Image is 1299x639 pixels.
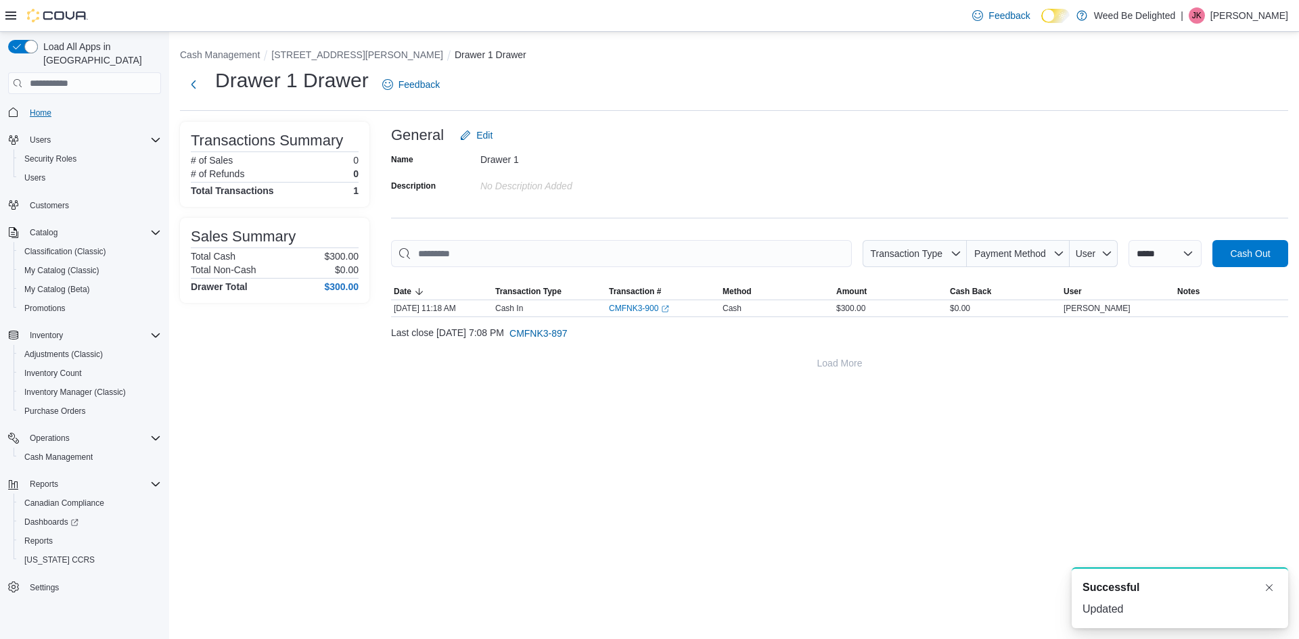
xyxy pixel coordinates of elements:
[1070,240,1118,267] button: User
[24,327,68,344] button: Inventory
[455,49,526,60] button: Drawer 1 Drawer
[1230,247,1270,260] span: Cash Out
[19,300,161,316] span: Promotions
[495,286,562,297] span: Transaction Type
[391,240,852,267] input: This is a search bar. As you type, the results lower in the page will automatically filter.
[14,531,166,550] button: Reports
[3,195,166,215] button: Customers
[509,327,568,340] span: CMFNK3-897
[180,49,260,60] button: Cash Management
[24,476,161,492] span: Reports
[30,479,58,490] span: Reports
[24,430,161,446] span: Operations
[19,262,105,279] a: My Catalog (Classic)
[1210,7,1288,24] p: [PERSON_NAME]
[24,368,82,379] span: Inventory Count
[476,128,493,142] span: Edit
[609,286,661,297] span: Transaction #
[353,168,359,179] p: 0
[19,552,100,568] a: [US_STATE] CCRS
[836,303,865,314] span: $300.00
[3,429,166,448] button: Operations
[19,403,161,419] span: Purchase Orders
[191,229,296,245] h3: Sales Summary
[1094,7,1175,24] p: Weed Be Delighted
[30,200,69,211] span: Customers
[24,452,93,463] span: Cash Management
[24,517,78,527] span: Dashboards
[391,283,493,300] button: Date
[24,284,90,295] span: My Catalog (Beta)
[720,283,834,300] button: Method
[271,49,443,60] button: [STREET_ADDRESS][PERSON_NAME]
[391,320,1288,347] div: Last close [DATE] 7:08 PM
[19,365,161,381] span: Inventory Count
[353,185,359,196] h4: 1
[19,365,87,381] a: Inventory Count
[1061,283,1175,300] button: User
[335,264,359,275] p: $0.00
[14,242,166,261] button: Classification (Classic)
[353,155,359,166] p: 0
[24,197,161,214] span: Customers
[19,514,161,530] span: Dashboards
[30,330,63,341] span: Inventory
[495,303,523,314] p: Cash In
[19,384,131,400] a: Inventory Manager (Classic)
[24,132,161,148] span: Users
[817,356,863,370] span: Load More
[324,281,359,292] h4: $300.00
[391,181,436,191] label: Description
[1082,601,1277,617] div: Updated
[19,281,161,298] span: My Catalog (Beta)
[19,384,161,400] span: Inventory Manager (Classic)
[1212,240,1288,267] button: Cash Out
[27,9,88,22] img: Cova
[14,494,166,513] button: Canadian Compliance
[19,449,98,465] a: Cash Management
[493,283,606,300] button: Transaction Type
[1189,7,1205,24] div: Jordan Knott
[24,406,86,417] span: Purchase Orders
[1175,283,1288,300] button: Notes
[38,40,161,67] span: Load All Apps in [GEOGRAPHIC_DATA]
[24,554,95,565] span: [US_STATE] CCRS
[324,251,359,262] p: $300.00
[19,403,91,419] a: Purchase Orders
[30,227,58,238] span: Catalog
[24,224,161,241] span: Catalog
[377,71,445,98] a: Feedback
[3,102,166,122] button: Home
[3,577,166,597] button: Settings
[19,151,82,167] a: Security Roles
[14,261,166,280] button: My Catalog (Classic)
[24,579,64,596] a: Settings
[19,170,161,186] span: Users
[191,133,343,149] h3: Transactions Summary
[191,185,274,196] h4: Total Transactions
[24,103,161,120] span: Home
[19,346,161,362] span: Adjustments (Classic)
[723,303,742,314] span: Cash
[19,346,108,362] a: Adjustments (Classic)
[191,155,233,166] h6: # of Sales
[19,170,51,186] a: Users
[24,224,63,241] button: Catalog
[723,286,752,297] span: Method
[1041,23,1042,24] span: Dark Mode
[19,243,161,260] span: Classification (Classic)
[24,349,103,360] span: Adjustments (Classic)
[19,151,161,167] span: Security Roles
[24,303,66,314] span: Promotions
[30,108,51,118] span: Home
[19,243,112,260] a: Classification (Classic)
[14,168,166,187] button: Users
[14,550,166,569] button: [US_STATE] CCRS
[24,172,45,183] span: Users
[24,498,104,508] span: Canadian Compliance
[1192,7,1202,24] span: JK
[1261,579,1277,596] button: Dismiss toast
[394,286,411,297] span: Date
[180,71,207,98] button: Next
[19,533,161,549] span: Reports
